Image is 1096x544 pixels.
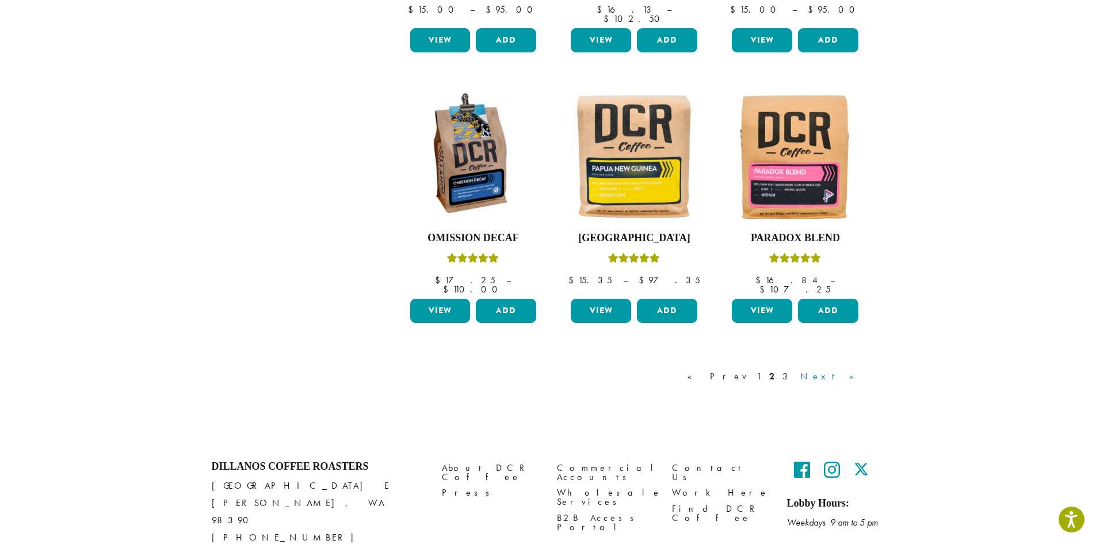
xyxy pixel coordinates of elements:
a: 2 [767,370,777,383]
bdi: 97.35 [639,274,700,286]
a: [GEOGRAPHIC_DATA]Rated 5.00 out of 5 [568,90,700,294]
a: View [732,299,792,323]
a: View [571,28,631,52]
button: Add [476,28,536,52]
bdi: 17.25 [435,274,495,286]
bdi: 15.35 [568,274,612,286]
span: $ [435,274,445,286]
span: – [623,274,628,286]
bdi: 15.00 [408,3,459,16]
a: Paradox BlendRated 5.00 out of 5 [729,90,861,294]
a: « Prev [685,370,751,383]
span: $ [639,274,648,286]
a: View [410,299,471,323]
a: Press [442,485,540,501]
a: View [732,28,792,52]
span: $ [730,3,740,16]
button: Add [798,299,858,323]
span: – [470,3,475,16]
bdi: 95.00 [486,3,538,16]
img: Papua-New-Guinea-12oz-300x300.jpg [568,90,700,223]
bdi: 110.00 [443,283,503,295]
span: – [667,3,671,16]
h4: Omission Decaf [407,232,540,245]
button: Add [637,299,697,323]
a: View [571,299,631,323]
a: Omission DecafRated 4.33 out of 5 [407,90,540,294]
img: Paradox_Blend-300x300.jpg [729,90,861,223]
a: Find DCR Coffee [672,501,770,526]
button: Add [476,299,536,323]
a: About DCR Coffee [442,461,540,485]
bdi: 107.25 [759,283,831,295]
h5: Lobby Hours: [787,497,885,510]
a: Work Here [672,485,770,501]
bdi: 15.00 [730,3,781,16]
bdi: 16.84 [755,274,819,286]
a: 3 [780,370,795,383]
span: – [830,274,835,286]
a: 1 [754,370,763,383]
img: DCRCoffee_DL_Bag_Omission_2019-300x300.jpg [407,90,539,223]
h4: Paradox Blend [729,232,861,245]
span: $ [759,283,769,295]
a: Commercial Accounts [557,461,655,485]
span: $ [597,3,606,16]
span: $ [408,3,418,16]
span: $ [604,13,613,25]
span: $ [568,274,578,286]
div: Rated 5.00 out of 5 [608,252,660,269]
a: Contact Us [672,461,770,485]
span: $ [443,283,453,295]
a: Wholesale Services [557,485,655,510]
button: Add [637,28,697,52]
bdi: 95.00 [808,3,860,16]
h4: Dillanos Coffee Roasters [212,461,425,473]
span: – [792,3,797,16]
a: B2B Access Portal [557,510,655,535]
div: Rated 5.00 out of 5 [769,252,821,269]
div: Rated 4.33 out of 5 [447,252,499,269]
a: Next » [798,370,864,383]
bdi: 102.50 [604,13,665,25]
span: $ [808,3,818,16]
bdi: 16.13 [597,3,656,16]
button: Add [798,28,858,52]
span: $ [755,274,765,286]
h4: [GEOGRAPHIC_DATA] [568,232,700,245]
span: – [506,274,511,286]
a: View [410,28,471,52]
em: Weekdays 9 am to 5 pm [787,516,878,528]
span: $ [486,3,495,16]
